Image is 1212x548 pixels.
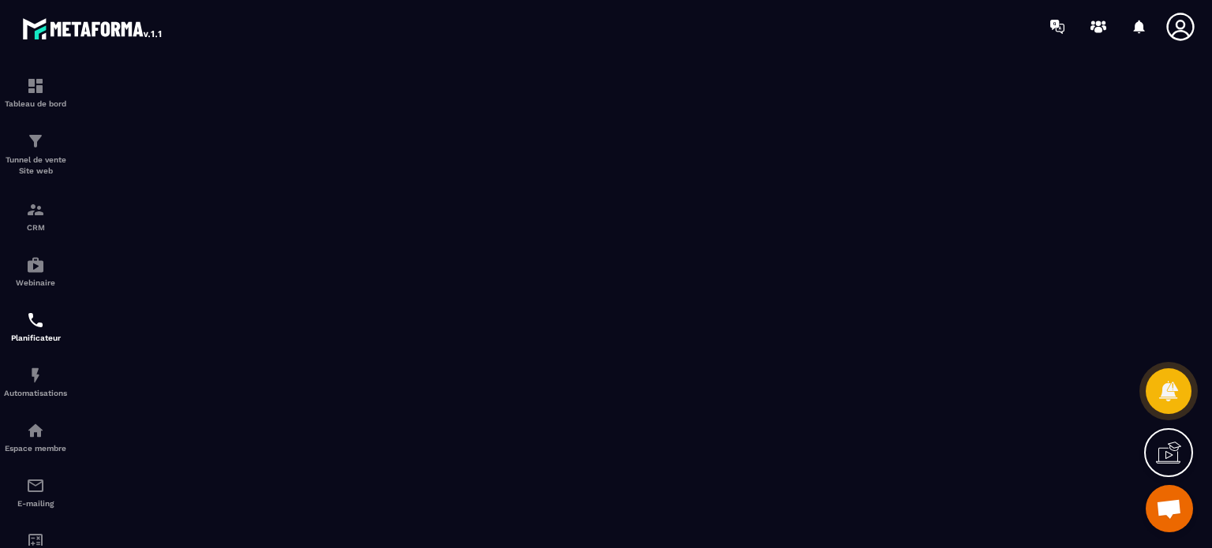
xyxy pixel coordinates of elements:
[4,444,67,453] p: Espace membre
[4,409,67,464] a: automationsautomationsEspace membre
[4,188,67,244] a: formationformationCRM
[26,200,45,219] img: formation
[4,464,67,520] a: emailemailE-mailing
[22,14,164,43] img: logo
[4,99,67,108] p: Tableau de bord
[4,120,67,188] a: formationformationTunnel de vente Site web
[26,311,45,330] img: scheduler
[4,354,67,409] a: automationsautomationsAutomatisations
[4,334,67,342] p: Planificateur
[4,389,67,397] p: Automatisations
[4,499,67,508] p: E-mailing
[4,65,67,120] a: formationformationTableau de bord
[4,155,67,177] p: Tunnel de vente Site web
[4,223,67,232] p: CRM
[4,278,67,287] p: Webinaire
[26,255,45,274] img: automations
[26,421,45,440] img: automations
[26,132,45,151] img: formation
[4,299,67,354] a: schedulerschedulerPlanificateur
[26,366,45,385] img: automations
[1146,485,1193,532] div: Ouvrir le chat
[4,244,67,299] a: automationsautomationsWebinaire
[26,76,45,95] img: formation
[26,476,45,495] img: email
